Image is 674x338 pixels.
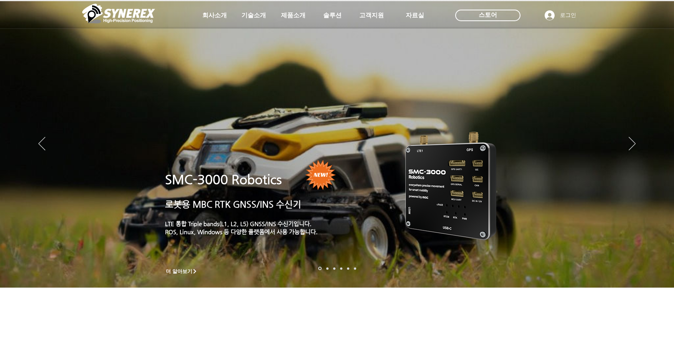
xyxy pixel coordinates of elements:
[82,2,155,25] img: 씨너렉스_White_simbol_대지 1.png
[326,267,329,270] a: 드론 8 - SMC 2000
[333,267,335,270] a: 측량 IoT
[165,199,301,209] a: 로봇용 MBC RTK GNSS/INS 수신기
[557,12,579,19] span: 로그인
[165,220,312,227] a: LTE 통합 Triple bands(L1, L2, L5) GNSS/INS 수신기입니다.
[340,267,342,270] a: 자율주행
[274,8,312,23] a: 제품소개
[166,268,192,275] span: 더 알아보기
[359,12,384,20] span: 고객지원
[235,8,273,23] a: 기술소개
[629,137,636,152] button: 다음
[165,228,318,235] a: ROS, Linux, Windows 등 다양한 플랫폼에서 사용 가능합니다.
[455,10,520,21] div: 스토어
[162,266,201,276] a: 더 알아보기
[202,12,227,20] span: 회사소개
[539,8,581,23] button: 로그인
[323,12,342,20] span: 솔루션
[195,8,234,23] a: 회사소개
[395,120,508,249] img: KakaoTalk_20241224_155801212.png
[479,11,497,19] span: 스토어
[396,8,434,23] a: 자료실
[38,137,45,152] button: 이전
[165,172,282,187] a: SMC-3000 Robotics
[281,12,306,20] span: 제품소개
[347,267,349,270] a: 로봇
[318,267,322,270] a: 로봇- SMC 2000
[316,267,358,270] nav: 슬라이드
[241,12,266,20] span: 기술소개
[313,8,352,23] a: 솔루션
[354,267,356,270] a: 정밀농업
[406,12,424,20] span: 자료실
[352,8,391,23] a: 고객지원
